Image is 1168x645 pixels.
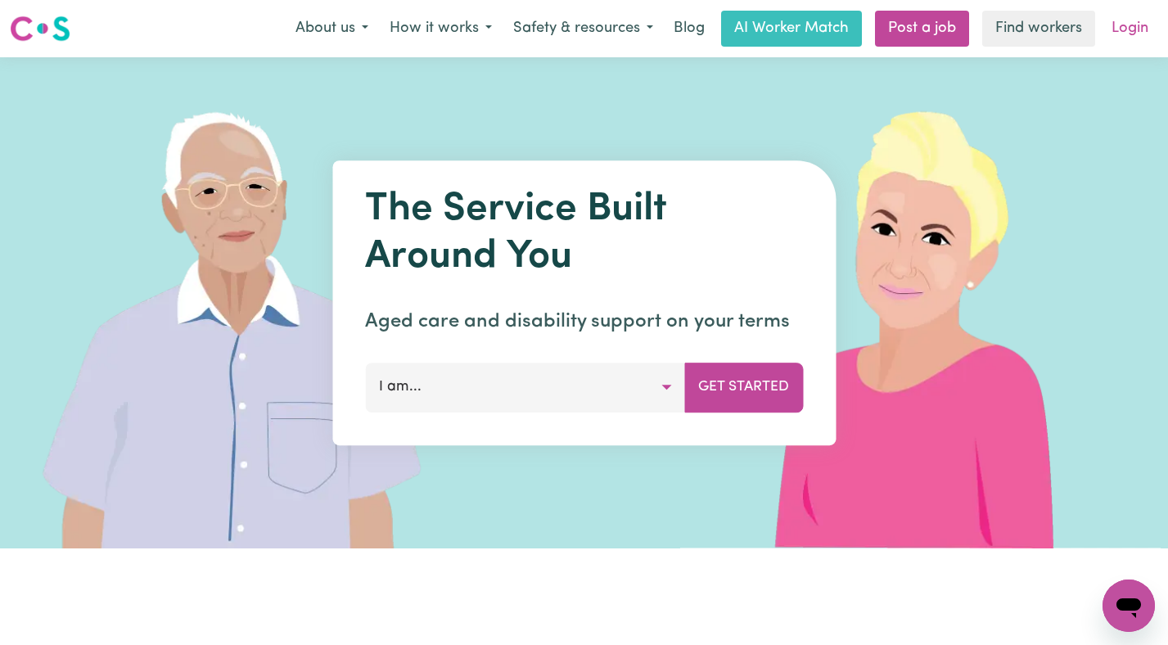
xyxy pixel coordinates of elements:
[721,11,862,47] a: AI Worker Match
[664,11,715,47] a: Blog
[365,363,685,412] button: I am...
[379,11,503,46] button: How it works
[982,11,1095,47] a: Find workers
[365,187,803,281] h1: The Service Built Around You
[684,363,803,412] button: Get Started
[10,14,70,43] img: Careseekers logo
[285,11,379,46] button: About us
[503,11,664,46] button: Safety & resources
[875,11,969,47] a: Post a job
[1102,11,1158,47] a: Login
[10,10,70,47] a: Careseekers logo
[365,307,803,336] p: Aged care and disability support on your terms
[1103,580,1155,632] iframe: Button to launch messaging window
